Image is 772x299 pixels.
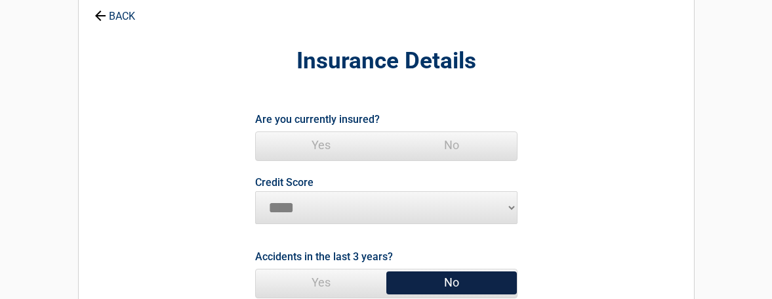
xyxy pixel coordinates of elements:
span: No [386,132,517,158]
label: Credit Score [255,177,314,188]
label: Accidents in the last 3 years? [255,248,393,265]
span: No [386,269,517,296]
span: Yes [256,132,386,158]
span: Yes [256,269,386,296]
h2: Insurance Details [151,46,622,77]
label: Are you currently insured? [255,110,380,128]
